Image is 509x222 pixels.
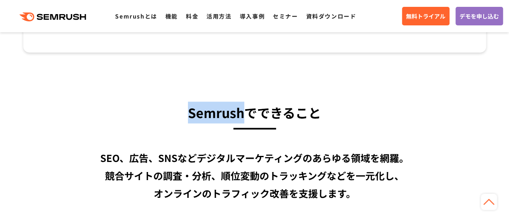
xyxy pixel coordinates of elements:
[273,12,298,20] a: セミナー
[460,12,499,21] span: デモを申し込む
[206,12,231,20] a: 活用方法
[240,12,265,20] a: 導入事例
[455,7,503,25] a: デモを申し込む
[186,12,198,20] a: 料金
[406,12,445,21] span: 無料トライアル
[23,149,486,202] div: SEO、広告、SNSなどデジタルマーケティングのあらゆる領域を網羅。 競合サイトの調査・分析、順位変動のトラッキングなどを一元化し、 オンラインのトラフィック改善を支援します。
[165,12,178,20] a: 機能
[115,12,157,20] a: Semrushとは
[402,7,449,25] a: 無料トライアル
[23,102,486,123] h3: Semrushでできること
[306,12,356,20] a: 資料ダウンロード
